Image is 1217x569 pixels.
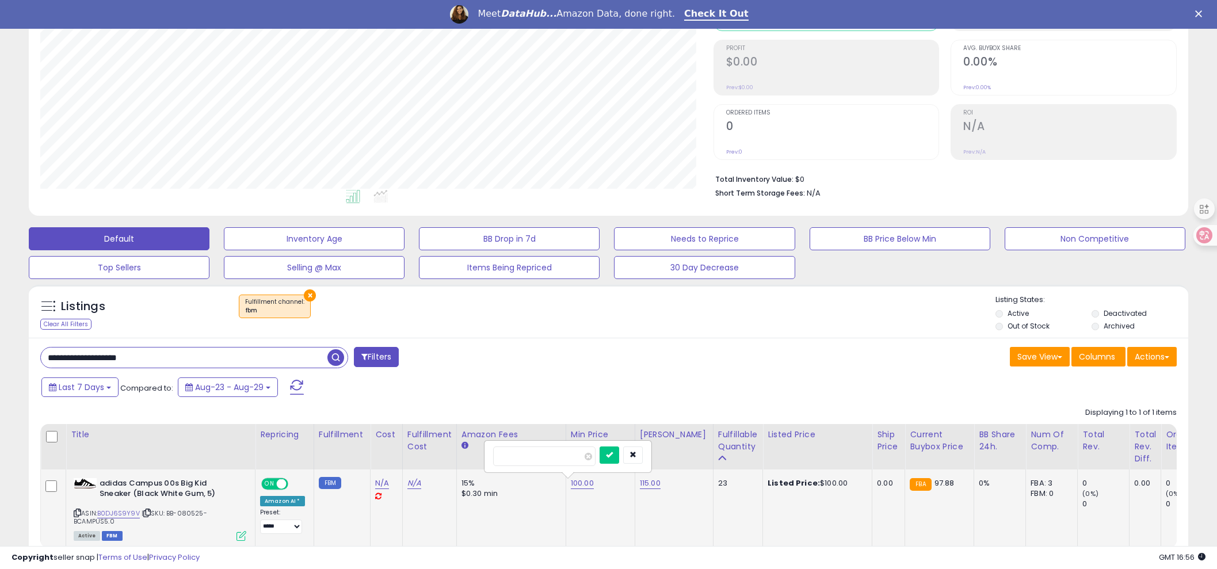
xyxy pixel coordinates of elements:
[12,552,200,563] div: seller snap | |
[40,319,91,330] div: Clear All Filters
[726,45,939,52] span: Profit
[963,148,986,155] small: Prev: N/A
[1166,489,1182,498] small: (0%)
[450,5,468,24] img: Profile image for Georgie
[120,383,173,394] span: Compared to:
[1195,10,1207,17] div: Close
[501,8,556,19] i: DataHub...
[1082,478,1129,488] div: 0
[304,289,316,301] button: ×
[810,227,990,250] button: BB Price Below Min
[768,429,867,441] div: Listed Price
[319,477,341,489] small: FBM
[178,377,278,397] button: Aug-23 - Aug-29
[979,478,1017,488] div: 0%
[407,478,421,489] a: N/A
[12,552,54,563] strong: Copyright
[1159,552,1205,563] span: 2025-09-6 16:56 GMT
[74,531,100,541] span: All listings currently available for purchase on Amazon
[419,227,600,250] button: BB Drop in 7d
[963,45,1176,52] span: Avg. Buybox Share
[715,171,1168,185] li: $0
[1082,499,1129,509] div: 0
[149,552,200,563] a: Privacy Policy
[224,227,405,250] button: Inventory Age
[934,478,955,488] span: 97.88
[98,552,147,563] a: Terms of Use
[1071,347,1126,366] button: Columns
[1005,227,1185,250] button: Non Competitive
[877,478,896,488] div: 0.00
[718,478,754,488] div: 23
[995,295,1188,305] p: Listing States:
[640,478,661,489] a: 115.00
[571,478,594,489] a: 100.00
[29,256,209,279] button: Top Sellers
[100,478,239,502] b: adidas Campus 00s Big Kid Sneaker (Black White Gum, 5)
[74,478,246,540] div: ASIN:
[1082,489,1098,498] small: (0%)
[245,297,304,315] span: Fulfillment channel :
[287,479,305,488] span: OFF
[614,256,795,279] button: 30 Day Decrease
[768,478,820,488] b: Listed Price:
[59,381,104,393] span: Last 7 Days
[407,429,452,453] div: Fulfillment Cost
[224,256,405,279] button: Selling @ Max
[1079,351,1115,362] span: Columns
[102,531,123,541] span: FBM
[1010,347,1070,366] button: Save View
[97,509,140,518] a: B0DJ6S9Y9V
[461,488,557,499] div: $0.30 min
[419,256,600,279] button: Items Being Repriced
[684,8,749,21] a: Check It Out
[1166,478,1212,488] div: 0
[877,429,900,453] div: Ship Price
[963,120,1176,135] h2: N/A
[260,429,309,441] div: Repricing
[1008,308,1029,318] label: Active
[963,84,991,91] small: Prev: 0.00%
[478,8,675,20] div: Meet Amazon Data, done right.
[1104,308,1147,318] label: Deactivated
[1085,407,1177,418] div: Displaying 1 to 1 of 1 items
[807,188,821,198] span: N/A
[1031,488,1069,499] div: FBM: 0
[1031,478,1069,488] div: FBA: 3
[262,479,277,488] span: ON
[979,429,1021,453] div: BB Share 24h.
[910,478,931,491] small: FBA
[715,174,793,184] b: Total Inventory Value:
[319,429,365,441] div: Fulfillment
[461,441,468,451] small: Amazon Fees.
[245,307,304,315] div: fbm
[640,429,708,441] div: [PERSON_NAME]
[29,227,209,250] button: Default
[354,347,399,367] button: Filters
[260,496,305,506] div: Amazon AI *
[726,84,753,91] small: Prev: $0.00
[260,509,305,534] div: Preset:
[61,299,105,315] h5: Listings
[715,188,805,198] b: Short Term Storage Fees:
[461,429,561,441] div: Amazon Fees
[1166,499,1212,509] div: 0
[963,110,1176,116] span: ROI
[74,509,207,526] span: | SKU: BB-080525-BCAMPUS5.0
[768,478,863,488] div: $100.00
[571,429,630,441] div: Min Price
[726,120,939,135] h2: 0
[726,55,939,71] h2: $0.00
[726,110,939,116] span: Ordered Items
[910,429,969,453] div: Current Buybox Price
[1166,429,1208,453] div: Ordered Items
[375,478,389,489] a: N/A
[963,55,1176,71] h2: 0.00%
[1127,347,1177,366] button: Actions
[1031,429,1073,453] div: Num of Comp.
[1082,429,1124,453] div: Total Rev.
[718,429,758,453] div: Fulfillable Quantity
[1134,478,1152,488] div: 0.00
[614,227,795,250] button: Needs to Reprice
[71,429,250,441] div: Title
